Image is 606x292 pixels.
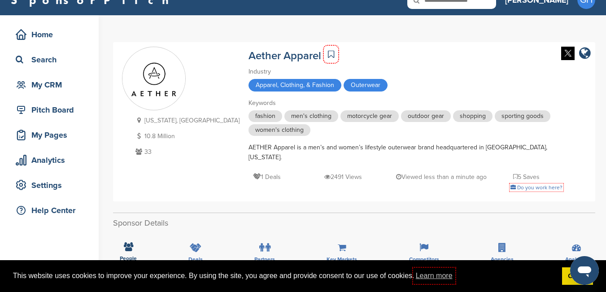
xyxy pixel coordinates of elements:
span: Competitors [409,257,439,262]
div: Help Center [13,202,90,218]
p: 1 Deals [253,171,281,183]
span: Analytics [565,257,588,262]
a: Pitch Board [9,100,90,120]
a: Home [9,24,90,45]
a: My Pages [9,125,90,145]
span: outdoor gear [401,110,451,122]
p: 2491 Views [324,171,362,183]
div: Industry [249,67,562,77]
a: dismiss cookie message [562,267,593,285]
a: learn more about cookies [414,269,454,283]
a: Help Center [9,200,90,221]
div: AETHER Apparel is a men’s and women’s lifestyle outerwear brand headquartered in [GEOGRAPHIC_DATA... [249,143,562,162]
span: Agencies [491,257,514,262]
div: Pitch Board [13,102,90,118]
span: Do you work here? [517,184,562,191]
span: fashion [249,110,282,122]
span: Apparel, Clothing, & Fashion [249,79,341,92]
span: Deals [188,257,203,262]
div: Keywords [249,98,562,108]
a: My CRM [9,74,90,95]
div: Search [13,52,90,68]
span: This website uses cookies to improve your experience. By using the site, you agree and provide co... [13,269,555,283]
span: sporting goods [495,110,550,122]
p: 10.8 Million [133,131,240,142]
span: women's clothing [249,124,310,136]
h2: Sponsor Details [113,217,595,229]
img: Twitter white [561,47,575,60]
p: Viewed less than a minute ago [396,171,487,183]
p: 33 [133,146,240,157]
span: shopping [453,110,493,122]
img: Sponsorpitch & Aether Apparel [122,52,185,105]
div: Settings [13,177,90,193]
span: Partners [254,257,275,262]
iframe: Button to launch messaging window [570,256,599,285]
span: People [120,256,137,261]
div: Analytics [13,152,90,168]
a: Do you work here? [510,184,562,191]
span: motorcycle gear [340,110,399,122]
a: Search [9,49,90,70]
a: Analytics [9,150,90,170]
div: My Pages [13,127,90,143]
a: Settings [9,175,90,196]
a: Aether Apparel [249,49,321,62]
span: Key Markets [327,257,357,262]
span: men's clothing [284,110,338,122]
div: My CRM [13,77,90,93]
div: Home [13,26,90,43]
p: 5 Saves [513,171,540,183]
p: [US_STATE], [GEOGRAPHIC_DATA] [133,115,240,126]
span: Outerwear [344,79,388,92]
a: company link [579,47,591,61]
